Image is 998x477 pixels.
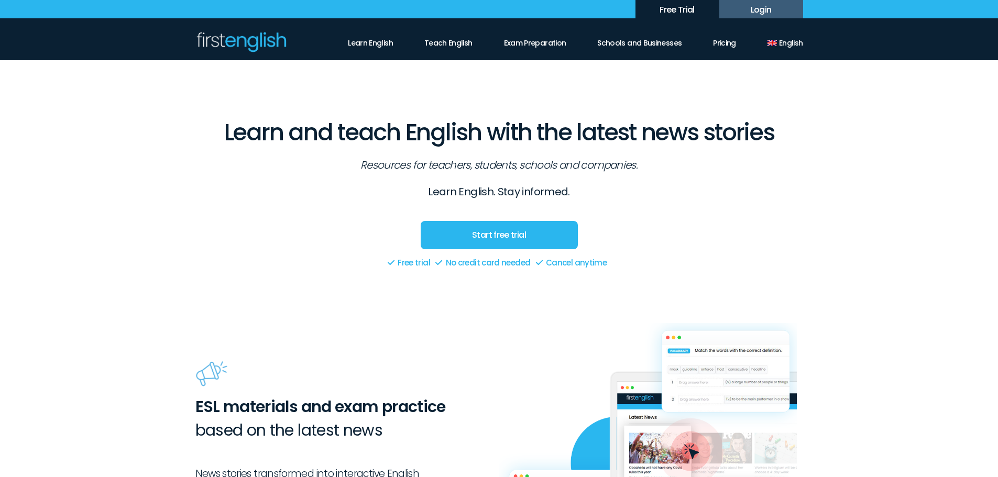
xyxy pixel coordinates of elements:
img: first-english-feature-icon-megaphone.png [193,354,229,391]
span: based on the latest news [195,418,493,442]
a: Pricing [713,31,736,49]
a: Teach English [424,31,473,49]
h2: ESL materials and exam practice [195,395,493,442]
li: No credit card needed [435,254,530,271]
li: Free trial [388,254,430,271]
em: Resources for teachers, students, schools and companies. [360,158,638,172]
a: English [767,31,803,49]
span: English [779,38,803,48]
a: Exam Preparation [504,31,566,49]
a: Schools and Businesses [597,31,682,49]
li: Cancel anytime [536,254,607,271]
h1: Learn and teach English with the latest news stories [195,92,803,147]
a: Learn English [348,31,393,49]
strong: Learn English. Stay informed. [428,184,569,199]
a: Start free trial [421,221,578,249]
